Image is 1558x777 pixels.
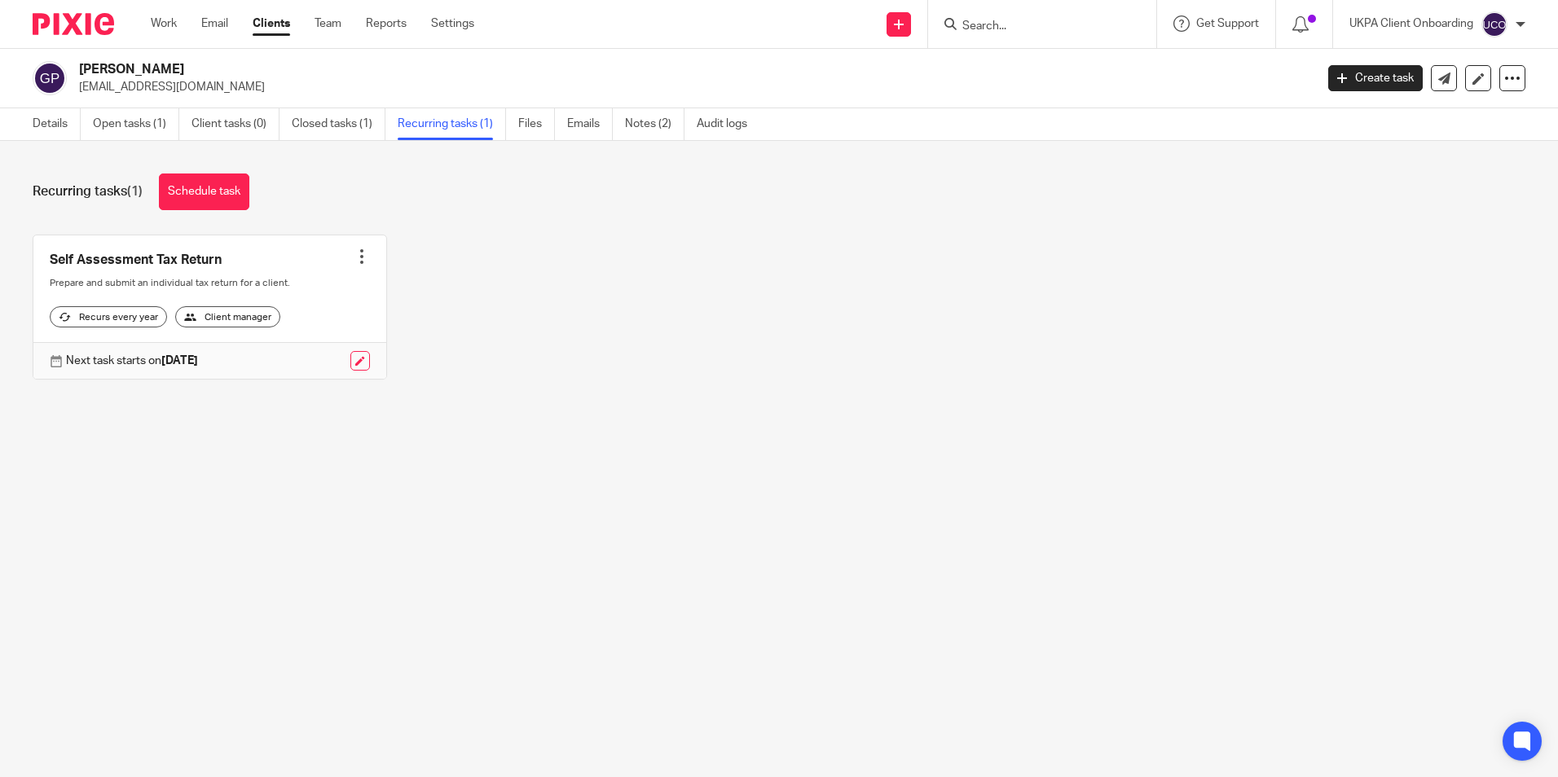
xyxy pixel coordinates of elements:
[315,15,341,32] a: Team
[398,108,506,140] a: Recurring tasks (1)
[431,15,474,32] a: Settings
[33,13,114,35] img: Pixie
[33,108,81,140] a: Details
[161,355,198,367] strong: [DATE]
[1481,11,1507,37] img: svg%3E
[292,108,385,140] a: Closed tasks (1)
[66,353,198,369] p: Next task starts on
[50,306,167,327] div: Recurs every year
[175,306,280,327] div: Client manager
[366,15,407,32] a: Reports
[79,79,1304,95] p: [EMAIL_ADDRESS][DOMAIN_NAME]
[93,108,179,140] a: Open tasks (1)
[625,108,684,140] a: Notes (2)
[253,15,290,32] a: Clients
[1328,65,1423,91] a: Create task
[697,108,759,140] a: Audit logs
[1196,18,1259,29] span: Get Support
[201,15,228,32] a: Email
[33,61,67,95] img: svg%3E
[191,108,279,140] a: Client tasks (0)
[1349,15,1473,32] p: UKPA Client Onboarding
[79,61,1058,78] h2: [PERSON_NAME]
[159,173,249,210] a: Schedule task
[961,20,1107,34] input: Search
[567,108,613,140] a: Emails
[127,185,143,198] span: (1)
[518,108,555,140] a: Files
[33,183,143,200] h1: Recurring tasks
[151,15,177,32] a: Work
